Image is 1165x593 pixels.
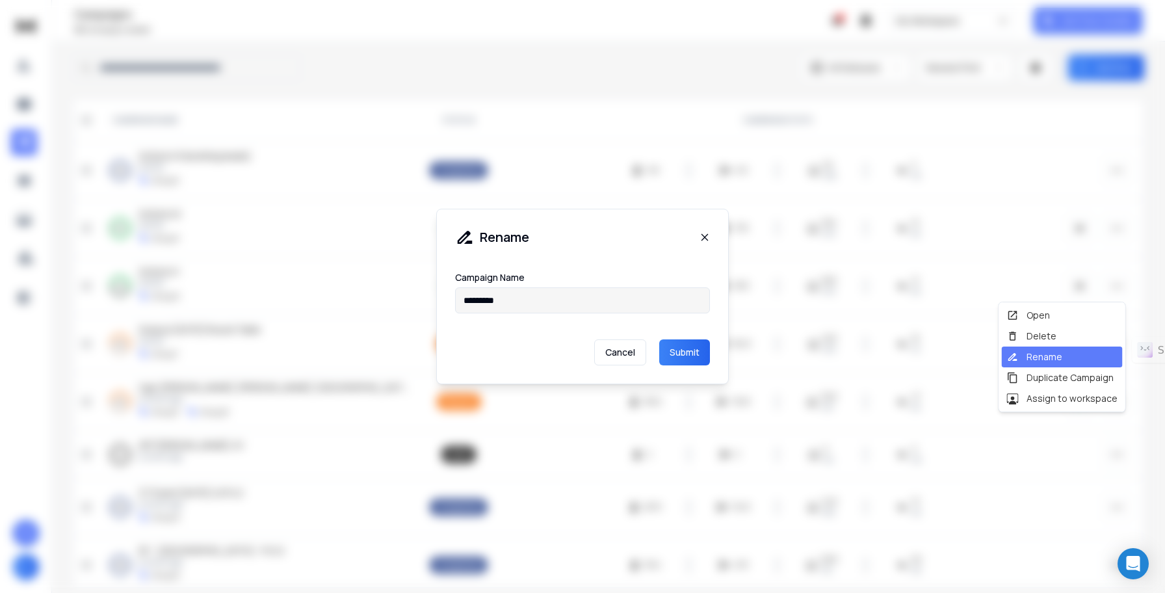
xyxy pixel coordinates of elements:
[455,273,525,282] label: Campaign Name
[1118,548,1149,579] div: Open Intercom Messenger
[594,339,646,365] p: Cancel
[1007,309,1050,322] div: Open
[1007,350,1062,363] div: Rename
[1007,392,1118,405] div: Assign to workspace
[1007,371,1114,384] div: Duplicate Campaign
[480,228,529,246] h1: Rename
[1007,330,1056,343] div: Delete
[659,339,710,365] button: Submit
